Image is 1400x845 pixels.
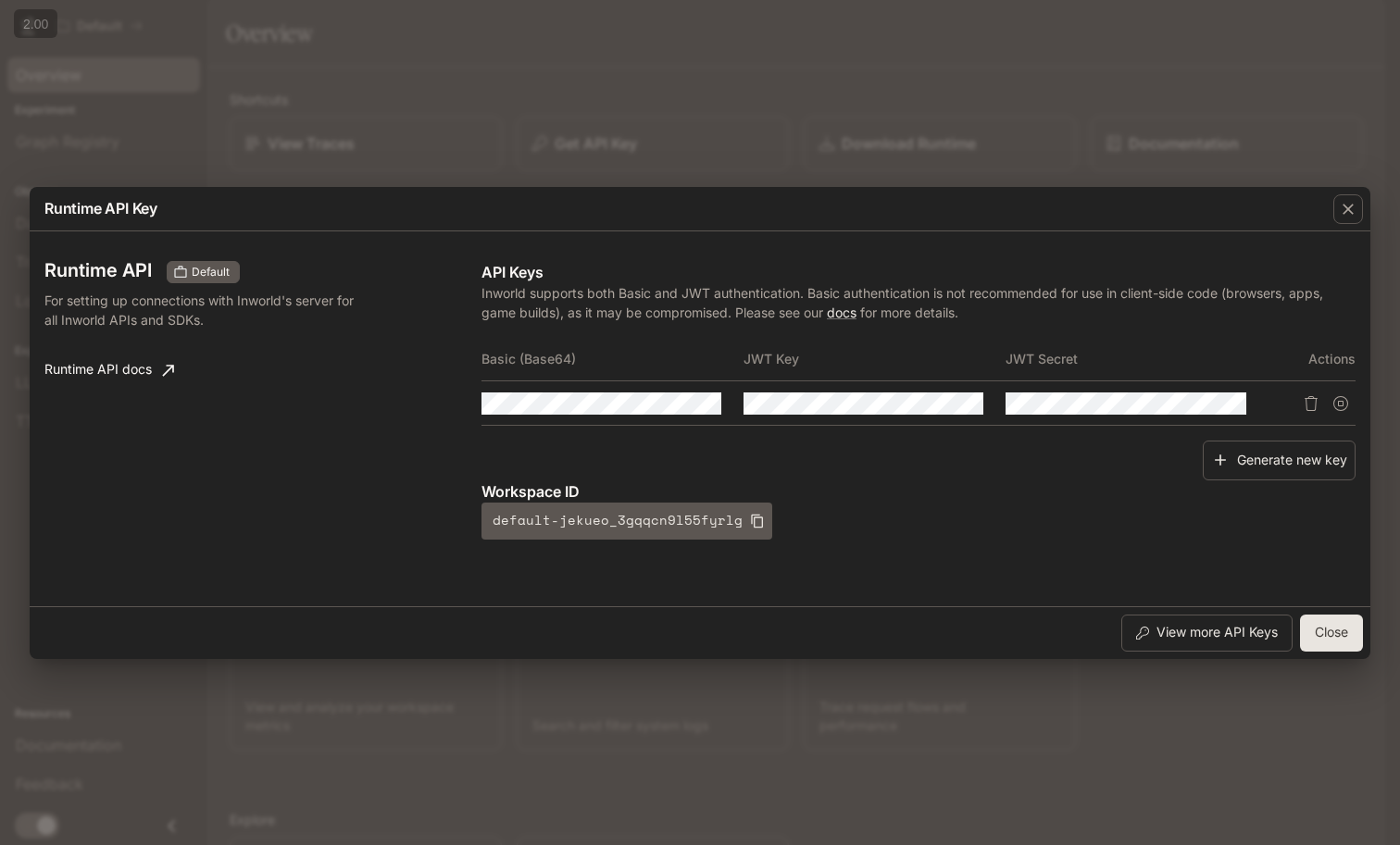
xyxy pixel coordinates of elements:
[1269,337,1356,381] th: Actions
[1296,389,1326,418] button: Delete API key
[1203,441,1356,480] button: Generate new key
[184,264,237,280] span: Default
[1006,337,1268,381] th: JWT Secret
[481,283,1356,322] p: Inworld supports both Basic and JWT authentication. Basic authentication is not recommended for u...
[44,291,361,329] p: For setting up connections with Inworld's server for all Inworld APIs and SDKs.
[481,503,772,540] button: default-jekueo_3gqqcn9l55fyrlg
[1121,615,1293,652] button: View more API Keys
[167,261,240,283] div: These keys will apply to your current workspace only
[1326,389,1356,418] button: Suspend API key
[481,337,744,381] th: Basic (Base64)
[481,480,1356,503] p: Workspace ID
[44,261,152,280] h3: Runtime API
[827,304,856,320] a: docs
[744,337,1006,381] th: JWT Key
[1300,615,1363,652] button: Close
[481,261,1356,283] p: API Keys
[44,197,157,219] p: Runtime API Key
[37,352,181,389] a: Runtime API docs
